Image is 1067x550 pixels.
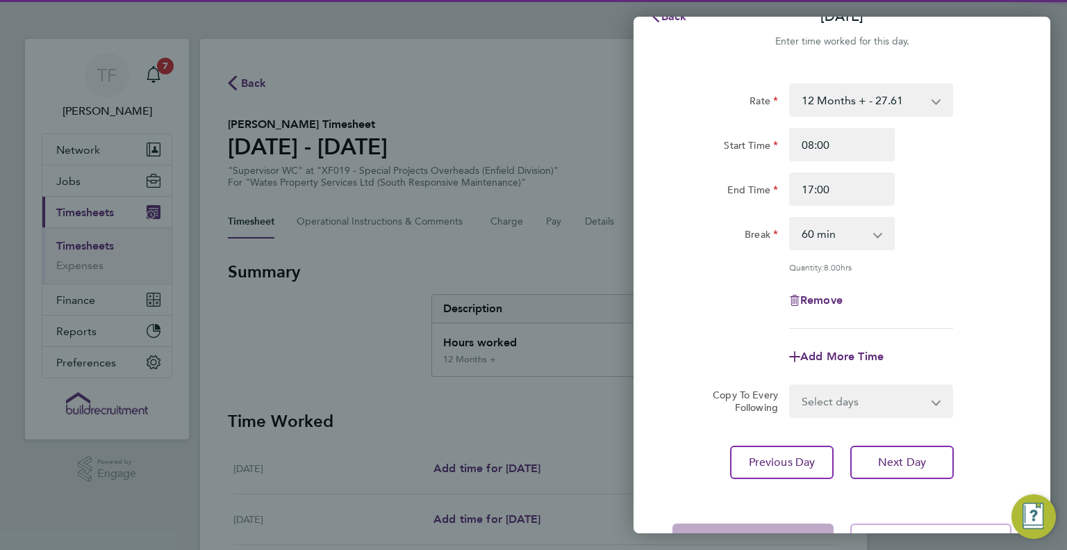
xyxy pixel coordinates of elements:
[800,350,884,363] span: Add More Time
[789,351,884,362] button: Add More Time
[730,446,834,479] button: Previous Day
[634,33,1050,50] div: Enter time worked for this day.
[1011,494,1056,539] button: Engage Resource Center
[661,10,687,23] span: Back
[850,446,954,479] button: Next Day
[789,128,895,161] input: E.g. 08:00
[727,184,778,200] label: End Time
[789,172,895,206] input: E.g. 18:00
[824,261,841,273] span: 8.00
[789,261,953,273] div: Quantity: hrs
[750,95,778,111] label: Rate
[636,3,701,31] button: Back
[820,7,863,26] p: [DATE]
[878,455,926,469] span: Next Day
[789,295,843,306] button: Remove
[800,293,843,307] span: Remove
[724,139,778,156] label: Start Time
[702,389,778,414] label: Copy To Every Following
[745,228,778,245] label: Break
[749,455,816,469] span: Previous Day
